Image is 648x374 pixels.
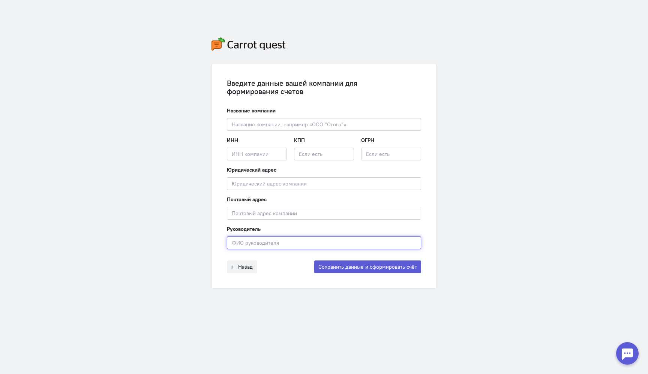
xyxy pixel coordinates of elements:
[227,225,261,233] label: Руководитель
[227,196,267,203] label: Почтовый адрес
[227,107,276,114] label: Название компании
[227,236,421,249] input: ФИО руководителя
[238,263,253,270] span: Назад
[227,177,421,190] input: Юридический адрес компании
[361,136,374,144] label: ОГРН
[227,207,421,220] input: Почтовый адрес компании
[227,148,287,160] input: ИНН компании
[294,148,354,160] input: Если есть
[314,260,421,273] button: Сохранить данные и сформировать счёт
[211,37,286,51] img: carrot-quest-logo.svg
[227,136,238,144] label: ИНН
[227,260,257,273] button: Назад
[227,79,421,96] div: Введите данные вашей компании для формирования счетов
[227,166,276,174] label: Юридический адрес
[361,148,421,160] input: Если есть
[227,118,421,131] input: Название компании, например «ООО “Огого“»
[294,136,305,144] label: КПП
